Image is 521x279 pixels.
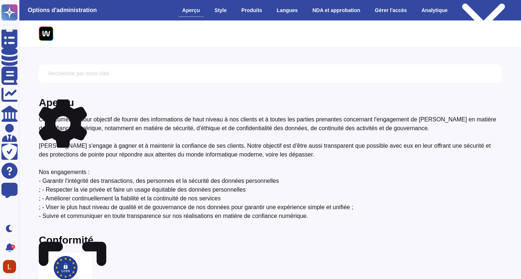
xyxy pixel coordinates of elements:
[39,26,53,41] img: Bannière de l'entreprise
[39,213,308,219] font: - Suivre et communiquer en toute transparence sur nos réalisations en matière de confiance numéri...
[215,7,227,13] font: Style
[65,30,128,37] font: Centre de confiance
[39,116,498,131] font: Ce document a pour objectif de fournir des informations de haut niveau à nos clients et à toutes ...
[182,7,200,13] font: Aperçu
[28,7,97,13] font: Options d'administration
[39,186,246,193] font: ; - Respecter la vie privée et faire un usage équitable des données personnelles
[39,143,492,158] font: [PERSON_NAME] s'engage à gagner et à maintenir la confiance de ses clients. Notre objectif est d'...
[44,67,496,80] input: Recherche par mots-clés
[39,97,74,108] font: Aperçu
[277,7,298,13] font: Langues
[12,245,14,248] font: 8
[39,234,93,246] font: Conformité
[39,195,220,201] font: ; - Améliorer continuellement la fiabilité et la continuité de nos services
[422,7,448,13] font: Analytique
[39,169,90,175] font: Nos engagements :
[39,178,279,184] font: - Garantir l'intégrité des transactions, des personnes et la sécurité des données personnelles
[312,7,360,13] font: NDA et approbation
[3,260,16,273] img: utilisateur
[1,259,21,275] button: utilisateur
[58,30,60,37] font: •
[39,204,353,210] font: ; - Viser le plus haut niveau de qualité et de gouvernance de nos données pour garantir une expér...
[375,7,407,13] font: Gérer l'accès
[241,7,262,13] font: Produits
